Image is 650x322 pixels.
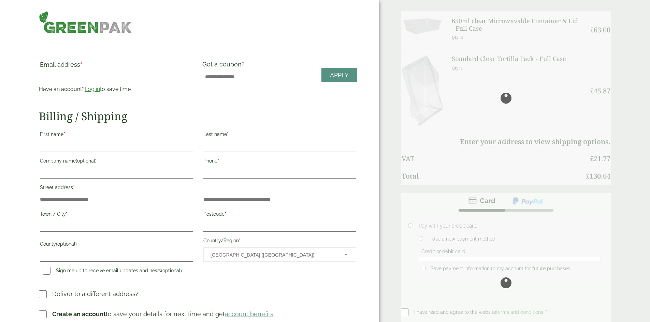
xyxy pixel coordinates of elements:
[66,211,68,217] abbr: required
[239,238,241,243] abbr: required
[330,72,349,79] span: Apply
[52,310,106,318] strong: Create an account
[203,209,356,221] label: Postcode
[40,183,193,194] label: Street address
[203,129,356,141] label: Last name
[40,129,193,141] label: First name
[76,158,97,164] span: (optional)
[63,132,65,137] abbr: required
[203,156,356,168] label: Phone
[40,209,193,221] label: Town / City
[73,185,75,190] abbr: required
[321,68,357,82] a: Apply
[56,241,77,247] span: (optional)
[40,239,193,251] label: County
[202,61,247,71] label: Got a coupon?
[225,211,226,217] abbr: required
[52,309,273,319] p: to save your details for next time and get
[52,289,139,298] p: Deliver to a different address?
[40,268,185,275] label: Sign me up to receive email updates and news
[203,247,356,262] span: Country/Region
[39,110,357,123] h2: Billing / Shipping
[40,156,193,168] label: Company name
[43,267,50,275] input: Sign me up to receive email updates and news(optional)
[85,86,100,92] a: Log in
[211,248,335,262] span: United Kingdom (UK)
[227,132,229,137] abbr: required
[203,236,356,247] label: Country/Region
[40,62,193,71] label: Email address
[217,158,219,164] abbr: required
[161,268,182,273] span: (optional)
[80,61,82,68] abbr: required
[39,85,194,93] p: Have an account? to save time
[39,11,132,33] img: GreenPak Supplies
[225,310,273,318] a: account benefits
